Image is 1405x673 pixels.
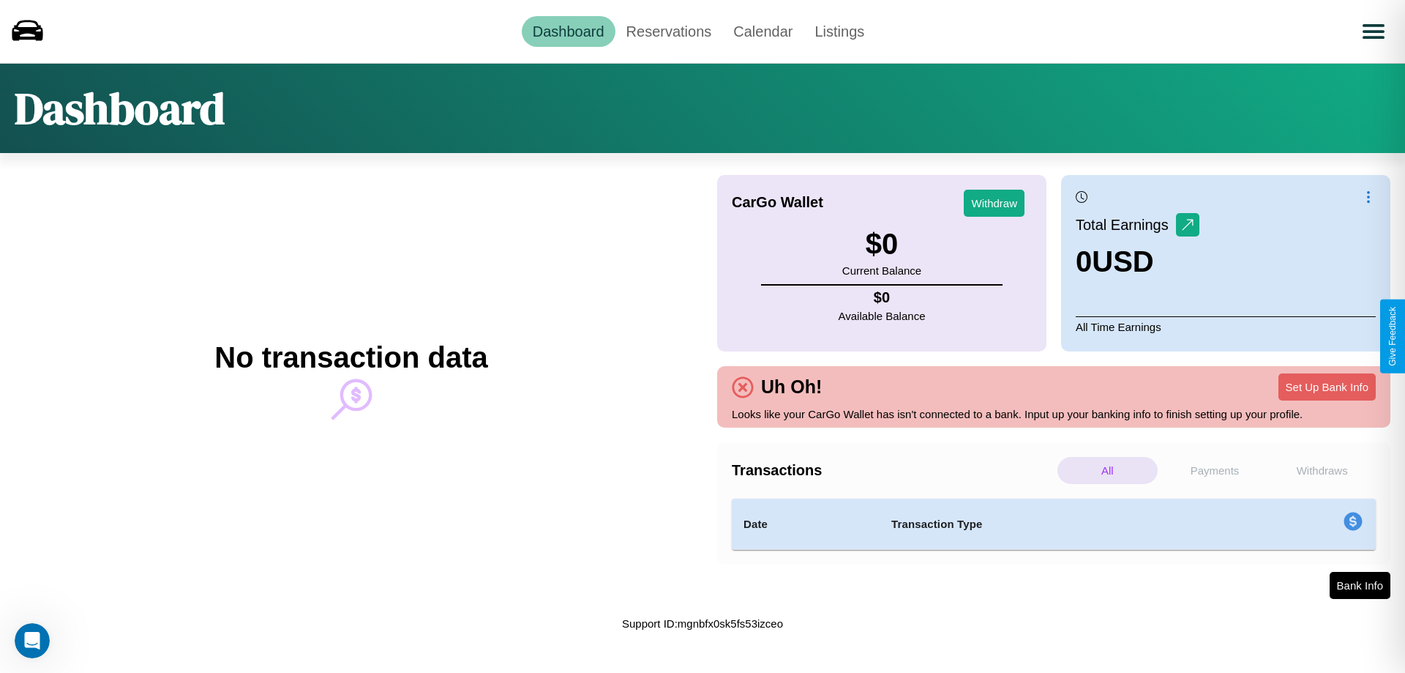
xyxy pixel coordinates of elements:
h3: 0 USD [1076,245,1199,278]
p: Payments [1165,457,1265,484]
h4: $ 0 [839,289,926,306]
button: Set Up Bank Info [1278,373,1376,401]
h4: CarGo Wallet [732,194,823,211]
a: Listings [803,16,875,47]
iframe: Intercom live chat [15,623,50,658]
table: simple table [732,499,1376,550]
h2: No transaction data [214,341,487,374]
a: Reservations [615,16,723,47]
p: Total Earnings [1076,212,1176,238]
h1: Dashboard [15,78,225,138]
p: Withdraws [1272,457,1372,484]
p: All Time Earnings [1076,316,1376,337]
h4: Transaction Type [891,516,1224,533]
button: Withdraw [964,190,1024,217]
h4: Transactions [732,462,1054,479]
button: Bank Info [1330,572,1390,599]
div: Give Feedback [1387,307,1398,366]
p: Current Balance [842,261,921,280]
h3: $ 0 [842,228,921,261]
p: Available Balance [839,306,926,326]
p: Support ID: mgnbfx0sk5fs53izceo [622,614,783,633]
button: Open menu [1353,11,1394,52]
a: Dashboard [522,16,615,47]
h4: Uh Oh! [754,376,829,398]
a: Calendar [722,16,803,47]
p: Looks like your CarGo Wallet has isn't connected to a bank. Input up your banking info to finish ... [732,404,1376,424]
p: All [1057,457,1158,484]
h4: Date [743,516,868,533]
